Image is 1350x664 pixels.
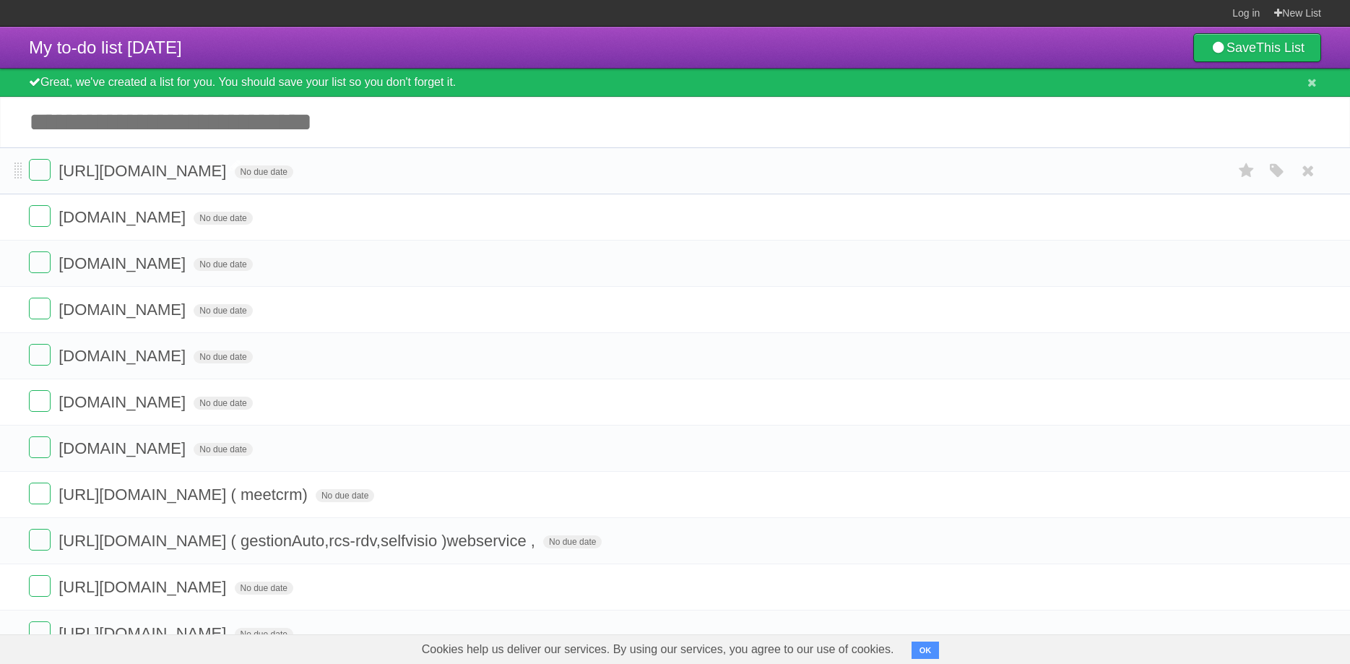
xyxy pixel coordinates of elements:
[59,301,189,319] span: [DOMAIN_NAME]
[29,529,51,551] label: Done
[1233,159,1260,183] label: Star task
[194,443,252,456] span: No due date
[59,208,189,226] span: [DOMAIN_NAME]
[29,575,51,597] label: Done
[29,436,51,458] label: Done
[29,483,51,504] label: Done
[194,258,252,271] span: No due date
[59,578,230,596] span: [URL][DOMAIN_NAME]
[59,532,539,550] span: [URL][DOMAIN_NAME] ( gestionAuto,rcs-rdv,selfvisio )webservice ,
[59,254,189,272] span: [DOMAIN_NAME]
[29,344,51,366] label: Done
[29,621,51,643] label: Done
[407,635,909,664] span: Cookies help us deliver our services. By using our services, you agree to our use of cookies.
[29,38,182,57] span: My to-do list [DATE]
[194,397,252,410] span: No due date
[1193,33,1321,62] a: SaveThis List
[29,251,51,273] label: Done
[194,212,252,225] span: No due date
[194,304,252,317] span: No due date
[235,165,293,178] span: No due date
[235,582,293,595] span: No due date
[1256,40,1304,55] b: This List
[29,205,51,227] label: Done
[29,159,51,181] label: Done
[316,489,374,502] span: No due date
[29,298,51,319] label: Done
[59,486,311,504] span: [URL][DOMAIN_NAME] ( meetcrm)
[59,162,230,180] span: [URL][DOMAIN_NAME]
[59,439,189,457] span: [DOMAIN_NAME]
[543,535,602,548] span: No due date
[59,393,189,411] span: [DOMAIN_NAME]
[235,628,293,641] span: No due date
[29,390,51,412] label: Done
[59,347,189,365] span: [DOMAIN_NAME]
[194,350,252,363] span: No due date
[912,642,940,659] button: OK
[59,624,230,642] span: [URL][DOMAIN_NAME]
